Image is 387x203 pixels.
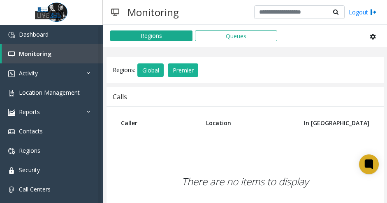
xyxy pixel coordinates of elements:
button: Premier [168,63,198,77]
span: Regions: [113,65,135,73]
img: pageIcon [111,2,119,22]
img: 'icon' [8,51,15,58]
a: Logout [349,8,377,16]
div: Calls [113,91,127,102]
button: Queues [195,30,277,41]
button: Global [137,63,164,77]
th: In [GEOGRAPHIC_DATA] [294,113,375,133]
span: Security [19,166,40,174]
button: Regions [110,30,192,41]
a: Monitoring [2,44,103,63]
span: Call Centers [19,185,51,193]
span: Dashboard [19,30,49,38]
span: Monitoring [19,50,51,58]
span: Regions [19,147,40,154]
img: 'icon' [8,109,15,116]
img: 'icon' [8,90,15,96]
img: 'icon' [8,32,15,38]
img: logout [370,8,377,16]
img: 'icon' [8,70,15,77]
span: Contacts [19,127,43,135]
h3: Monitoring [123,2,183,22]
img: 'icon' [8,187,15,193]
span: Activity [19,69,38,77]
img: 'icon' [8,167,15,174]
img: 'icon' [8,128,15,135]
th: Caller [115,113,200,133]
span: Reports [19,108,40,116]
img: 'icon' [8,148,15,154]
th: Location [200,113,294,133]
span: Location Management [19,89,80,96]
